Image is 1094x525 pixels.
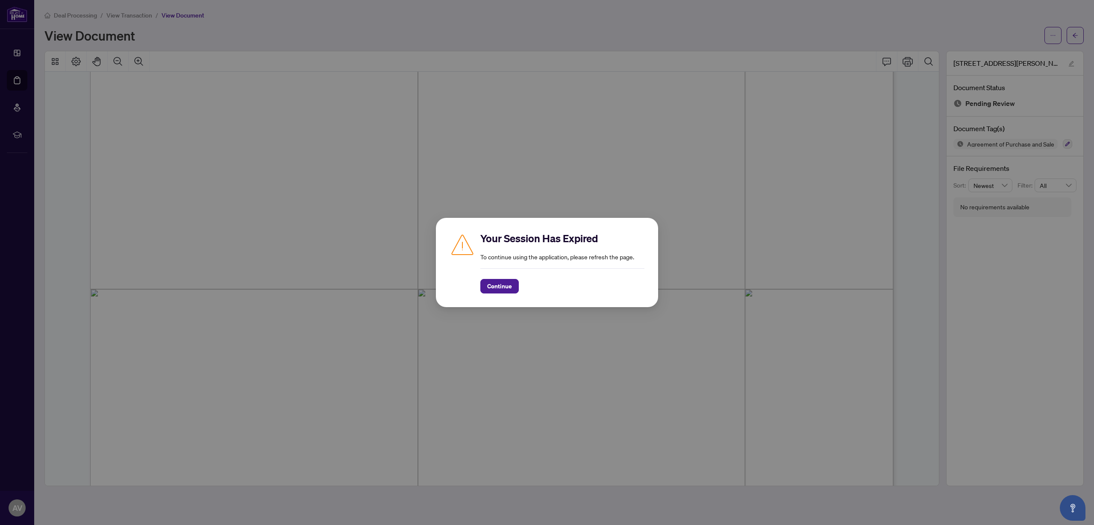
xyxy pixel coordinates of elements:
h2: Your Session Has Expired [480,232,644,245]
button: Open asap [1060,495,1085,521]
div: To continue using the application, please refresh the page. [480,232,644,293]
button: Continue [480,279,519,293]
span: Continue [487,279,512,293]
img: Caution icon [450,232,475,257]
